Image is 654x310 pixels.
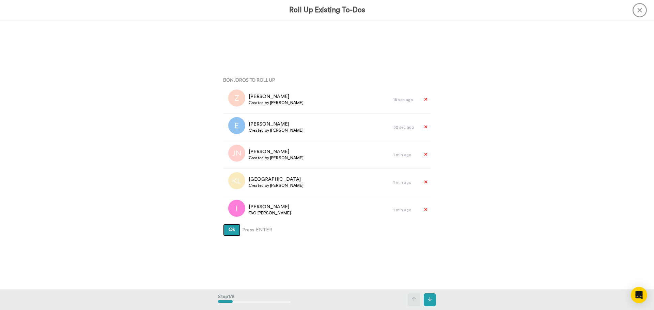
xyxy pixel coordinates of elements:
[249,93,303,100] span: [PERSON_NAME]
[249,100,303,105] span: Created by [PERSON_NAME]
[249,128,303,133] span: Created by [PERSON_NAME]
[242,227,272,233] span: Press ENTER
[223,224,240,236] button: Ok
[631,287,647,303] div: Open Intercom Messenger
[249,203,291,210] span: [PERSON_NAME]
[228,117,245,134] img: e.png
[228,200,245,217] img: i.png
[249,148,303,155] span: [PERSON_NAME]
[228,89,245,107] img: z.png
[249,210,291,216] span: FAO [PERSON_NAME]
[393,97,417,102] div: 18 sec ago
[249,176,303,183] span: [GEOGRAPHIC_DATA]
[249,183,303,188] span: Created by [PERSON_NAME]
[393,207,417,213] div: 1 min ago
[393,180,417,185] div: 1 min ago
[228,172,245,189] img: kl.png
[289,6,365,14] h3: Roll Up Existing To-Dos
[249,155,303,161] span: Created by [PERSON_NAME]
[228,145,245,162] img: jn.png
[393,125,417,130] div: 32 sec ago
[229,227,235,232] span: Ok
[223,77,431,82] h4: Bonjoros To Roll Up
[218,290,291,310] div: Step 1 / 5
[249,121,303,128] span: [PERSON_NAME]
[393,152,417,158] div: 1 min ago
